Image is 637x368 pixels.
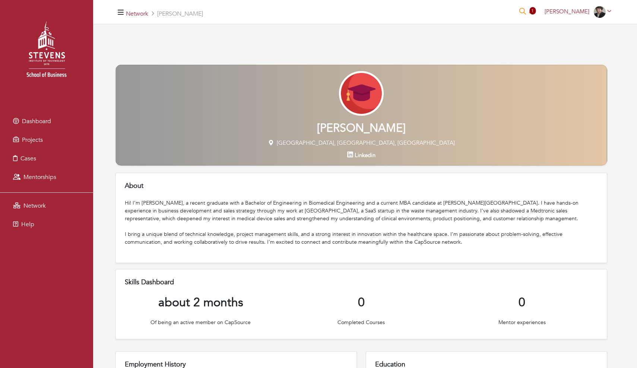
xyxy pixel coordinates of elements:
a: Network [126,10,148,18]
p: Completed Courses [285,319,437,326]
p: Mentor experiences [446,319,598,326]
h5: [PERSON_NAME] [126,10,203,17]
h5: 0 [285,295,437,310]
span: Help [21,220,34,228]
span: Network [23,202,46,210]
span: Linkedin [355,151,375,159]
span: [PERSON_NAME] [545,8,589,15]
a: 1 [529,8,535,16]
a: Mentorships [2,170,91,185]
a: Dashboard [2,114,91,129]
span: 1 [529,7,536,15]
h5: About [125,182,598,190]
a: Linkedin [347,151,375,159]
img: Student-Icon-6b6867cbad302adf8029cb3ecf392088beec6a544309a027beb5b4b4576828a8.png [339,71,384,116]
span: Dashboard [22,117,51,125]
img: Headshot.JPG [594,6,606,18]
a: Help [2,217,91,232]
div: I bring a unique blend of technical knowledge, project management skills, and a strong interest i... [125,230,598,254]
a: Cases [2,151,91,166]
h5: 0 [446,295,598,310]
a: Network [2,198,91,213]
p: Of being an active member on CapSource [125,319,276,326]
p: [GEOGRAPHIC_DATA], [GEOGRAPHIC_DATA], [GEOGRAPHIC_DATA] [116,139,607,147]
img: stevens_logo.png [7,13,86,91]
h2: [PERSON_NAME] [116,122,607,135]
a: Projects [2,132,91,147]
a: [PERSON_NAME] [541,8,615,15]
div: Hi! I’m [PERSON_NAME], a recent graduate with a Bachelor of Engineering in Biomedical Engineering... [125,199,598,230]
span: Cases [20,154,36,163]
h5: Skills Dashboard [125,278,598,287]
span: Mentorships [23,173,56,181]
h5: about 2 months [125,295,276,310]
span: Projects [22,136,43,144]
